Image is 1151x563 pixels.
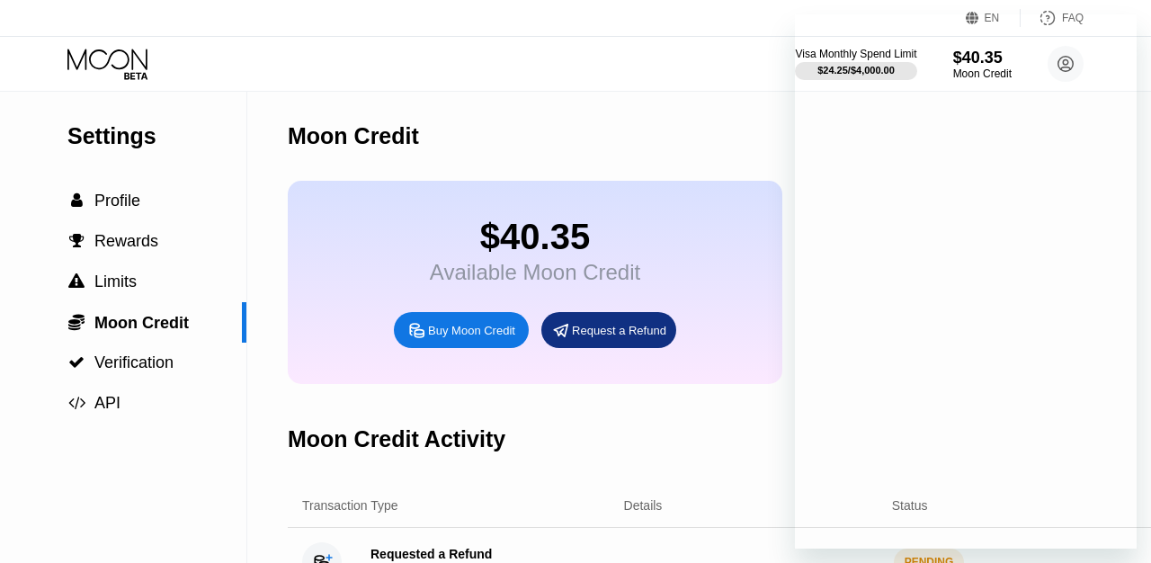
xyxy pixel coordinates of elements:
[1021,9,1084,27] div: FAQ
[94,232,158,250] span: Rewards
[94,314,189,332] span: Moon Credit
[624,498,663,513] div: Details
[68,273,85,290] span: 
[428,323,515,338] div: Buy Moon Credit
[430,260,640,285] div: Available Moon Credit
[1062,12,1084,24] div: FAQ
[394,312,529,348] div: Buy Moon Credit
[94,192,140,210] span: Profile
[94,394,120,412] span: API
[966,9,1021,27] div: EN
[67,273,85,290] div: 
[68,395,85,411] span: 
[302,498,398,513] div: Transaction Type
[370,547,492,561] div: Requested a Refund
[430,217,640,257] div: $40.35
[68,354,85,371] span: 
[572,323,666,338] div: Request a Refund
[68,313,85,331] span: 
[67,354,85,371] div: 
[67,123,246,149] div: Settings
[67,192,85,209] div: 
[288,123,419,149] div: Moon Credit
[288,426,505,452] div: Moon Credit Activity
[67,395,85,411] div: 
[94,353,174,371] span: Verification
[67,233,85,249] div: 
[985,12,1000,24] div: EN
[94,273,137,290] span: Limits
[71,192,83,209] span: 
[795,14,1137,549] iframe: Messaging window
[541,312,676,348] div: Request a Refund
[69,233,85,249] span: 
[67,313,85,331] div: 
